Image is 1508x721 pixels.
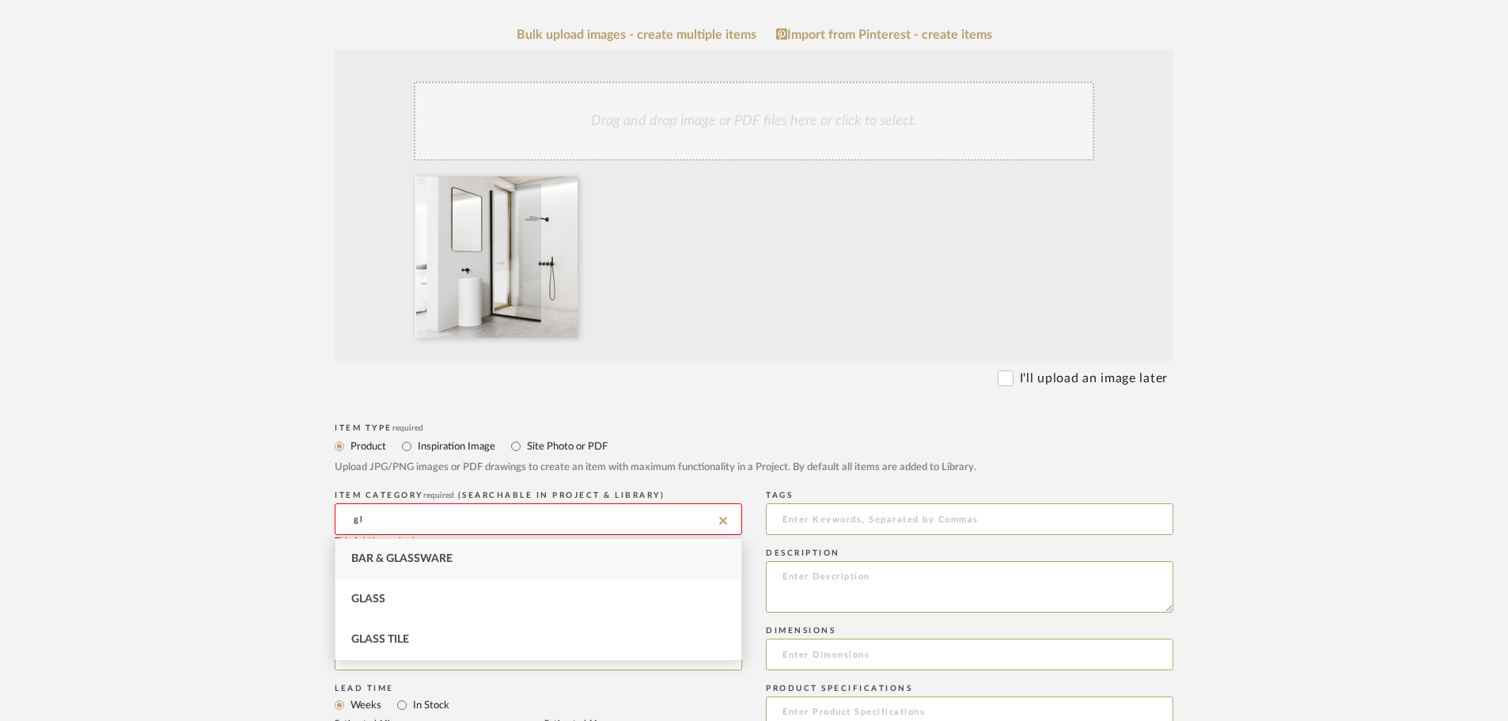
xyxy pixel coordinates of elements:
label: Product [349,438,386,455]
input: Type a category to search and select [335,503,742,535]
div: Item Type [335,423,1173,433]
span: required [392,424,423,432]
span: Glass Tile [351,634,409,645]
input: Enter Dimensions [766,639,1173,670]
input: Enter Keywords, Separated by Commas [766,503,1173,535]
span: Glass [351,594,385,605]
div: ITEM CATEGORY [335,491,742,500]
div: Upload JPG/PNG images or PDF drawings to create an item with maximum functionality in a Project. ... [335,460,1173,476]
label: Inspiration Image [416,438,495,455]
label: Site Photo or PDF [525,438,608,455]
div: Description [766,548,1173,558]
mat-radio-group: Select item type [335,436,1173,456]
mat-radio-group: Select item type [335,695,742,715]
a: Import from Pinterest - create items [776,28,992,42]
div: Lead Time [335,684,742,693]
label: Weeks [349,696,381,714]
label: I'll upload an image later [1020,369,1168,388]
div: Dimensions [766,626,1173,636]
span: (Searchable in Project & Library) [458,491,665,499]
span: required [423,491,454,499]
div: Product Specifications [766,684,1173,693]
span: Bar & Glassware [351,553,453,564]
div: Tags [766,491,1173,500]
label: In Stock [411,696,449,714]
a: Bulk upload images - create multiple items [517,28,756,42]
